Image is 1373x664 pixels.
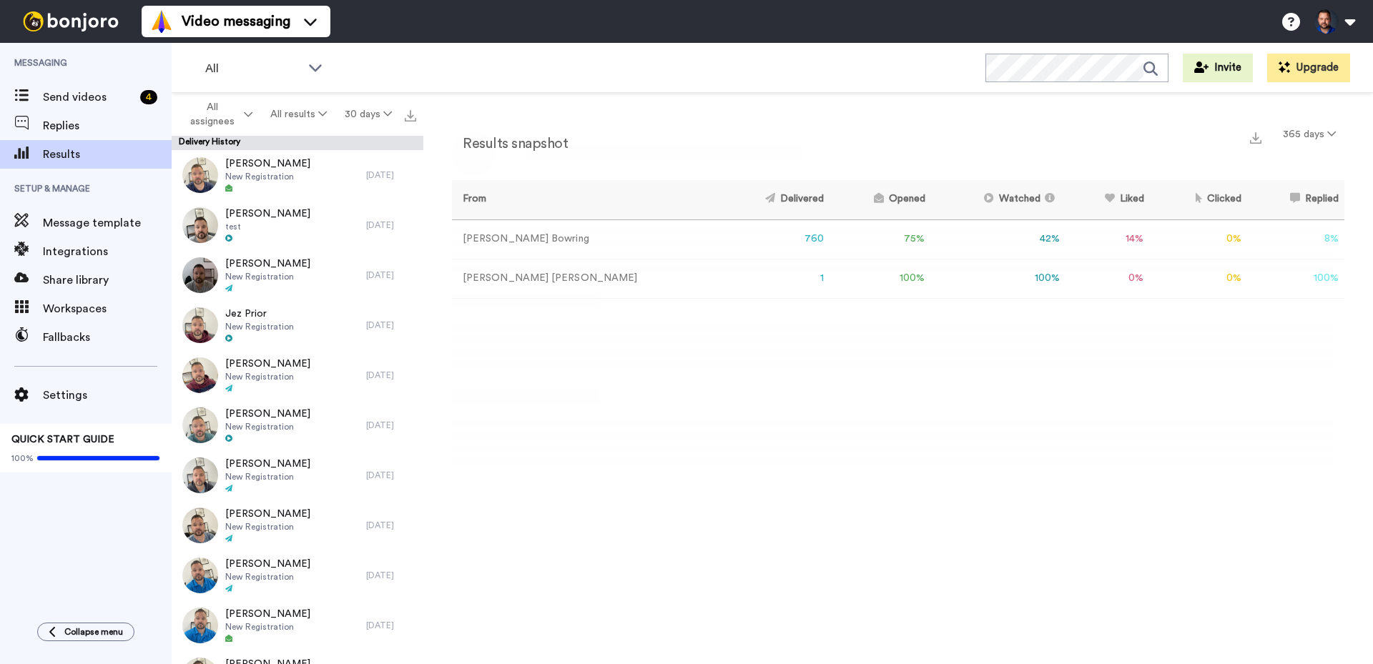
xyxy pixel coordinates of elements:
span: test [225,221,310,232]
td: 100 % [931,259,1066,298]
img: export.svg [1250,132,1261,144]
td: 8 % [1247,219,1344,259]
th: Delivered [719,180,830,219]
div: [DATE] [366,570,416,581]
span: Jez Prior [225,307,294,321]
span: New Registration [225,621,310,633]
span: [PERSON_NAME] [225,157,310,171]
img: ac2d27f0-0362-48ed-99be-e06e1fc06985-thumb.jpg [182,407,218,443]
div: [DATE] [366,269,416,281]
span: [PERSON_NAME] [225,407,310,421]
span: Video messaging [182,11,290,31]
td: 760 [719,219,830,259]
span: Results [43,146,172,163]
button: Export a summary of each team member’s results that match this filter now. [1246,127,1266,147]
img: vm-color.svg [150,10,173,33]
a: Jez PriorNew Registration[DATE] [172,300,423,350]
a: [PERSON_NAME]New Registration[DATE] [172,400,423,450]
div: Delivery History [172,136,423,150]
div: 4 [140,90,157,104]
span: [PERSON_NAME] [225,257,310,271]
button: Invite [1183,54,1253,82]
span: New Registration [225,371,310,382]
span: All assignees [183,100,241,129]
span: Share library [43,272,172,289]
a: [PERSON_NAME]New Registration[DATE] [172,150,423,200]
div: [DATE] [366,520,416,531]
button: Export all results that match these filters now. [400,104,420,125]
button: All assignees [174,94,262,134]
img: ac6d5a1e-84db-4020-aaeb-ba1cb5de6d9f-thumb.jpg [182,507,218,543]
td: 42 % [931,219,1066,259]
span: Replies [43,117,172,134]
img: ed622756-8142-463a-bd95-752902b49f42-thumb.jpg [182,608,218,643]
a: [PERSON_NAME]New Registration[DATE] [172,350,423,400]
img: bbadca13-0d51-46df-a023-cc224e888f84-thumb.jpg [182,157,218,193]
span: [PERSON_NAME] [225,607,310,621]
span: New Registration [225,271,310,282]
td: 100 % [1247,259,1344,298]
td: 14 % [1066,219,1149,259]
th: Replied [1247,180,1344,219]
span: New Registration [225,321,294,332]
span: New Registration [225,571,310,583]
th: From [452,180,719,219]
span: QUICK START GUIDE [11,435,114,445]
span: [PERSON_NAME] [225,357,310,371]
th: Clicked [1150,180,1248,219]
span: Integrations [43,243,172,260]
button: 365 days [1274,122,1344,147]
img: 831a0ce7-c756-4952-b6c3-8a3ea2aa6903-thumb.jpg [182,357,218,393]
img: effd9c15-3190-43bf-9180-51920a284b0e-thumb.jpg [182,257,218,293]
h2: Results snapshot [452,136,568,152]
div: [DATE] [366,219,416,231]
td: 0 % [1066,259,1149,298]
div: [DATE] [366,370,416,381]
span: New Registration [225,421,310,432]
th: Opened [830,180,930,219]
span: New Registration [225,521,310,532]
span: [PERSON_NAME] [225,207,310,221]
span: Message template [43,214,172,232]
span: [PERSON_NAME] [225,507,310,521]
th: Liked [1066,180,1149,219]
th: Watched [931,180,1066,219]
a: [PERSON_NAME]New Registration[DATE] [172,500,423,550]
button: 30 days [335,101,400,127]
span: Fallbacks [43,329,172,346]
td: 1 [719,259,830,298]
span: [PERSON_NAME] [225,557,310,571]
a: [PERSON_NAME]test[DATE] [172,200,423,250]
div: [DATE] [366,319,416,331]
span: New Registration [225,171,310,182]
td: 0 % [1150,259,1248,298]
img: bj-logo-header-white.svg [17,11,124,31]
a: [PERSON_NAME]New Registration[DATE] [172,250,423,300]
button: Collapse menu [37,623,134,641]
button: Upgrade [1267,54,1350,82]
button: All results [262,101,336,127]
img: dee24d07-b4e3-4b87-85bb-565acf9c4af3-thumb.jpg [182,307,218,343]
a: [PERSON_NAME]New Registration[DATE] [172,600,423,650]
td: [PERSON_NAME] [PERSON_NAME] [452,259,719,298]
div: [DATE] [366,470,416,481]
a: [PERSON_NAME]New Registration[DATE] [172,550,423,600]
img: export.svg [405,110,416,122]
img: da86c917-2f61-4eb0-8cd5-9b5423c7e555-thumb.jpg [182,207,218,243]
td: 100 % [830,259,930,298]
span: Send videos [43,89,134,106]
span: [PERSON_NAME] [225,457,310,471]
td: 75 % [830,219,930,259]
td: [PERSON_NAME] Bowring [452,219,719,259]
div: [DATE] [366,420,416,431]
a: [PERSON_NAME]New Registration[DATE] [172,450,423,500]
div: [DATE] [366,169,416,181]
div: [DATE] [366,620,416,631]
img: 107c6979-4f5e-4344-bb54-f42fa4a10a99-thumb.jpg [182,457,218,493]
span: New Registration [225,471,310,482]
td: 0 % [1150,219,1248,259]
img: d9ce1bb8-1786-49dc-bfda-2891bb6428f7-thumb.jpg [182,558,218,593]
span: Collapse menu [64,626,123,638]
span: Workspaces [43,300,172,317]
